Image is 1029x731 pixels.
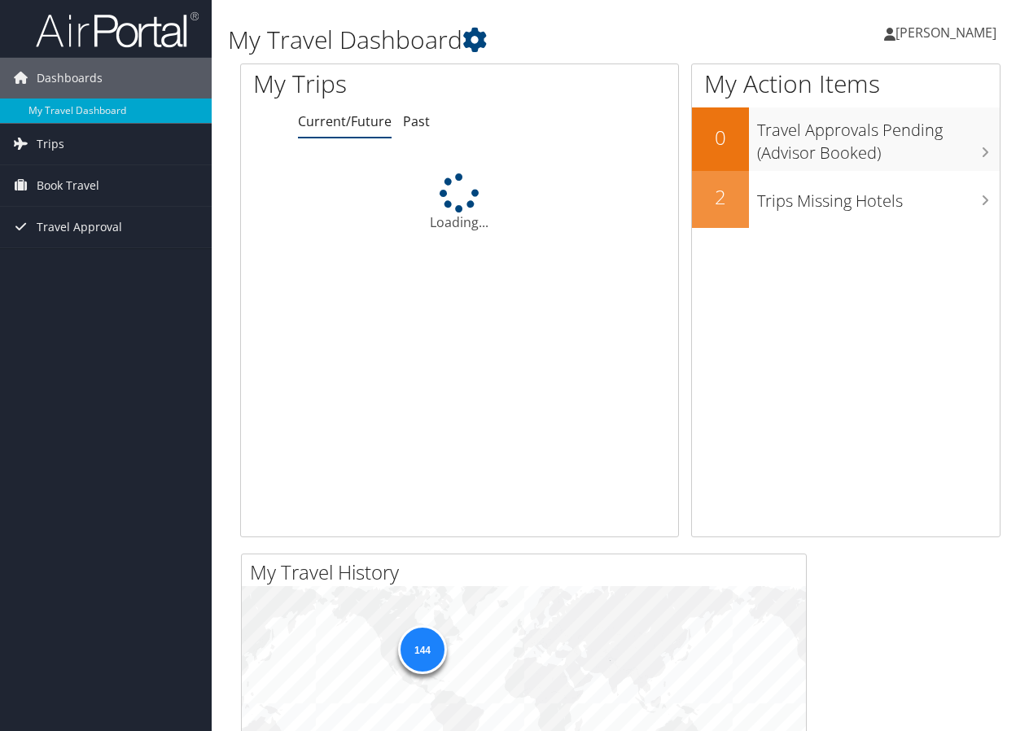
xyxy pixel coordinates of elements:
div: Loading... [241,173,678,232]
h1: My Trips [253,67,484,101]
span: [PERSON_NAME] [895,24,996,42]
span: Dashboards [37,58,103,98]
h2: My Travel History [250,558,806,586]
a: 2Trips Missing Hotels [692,171,1000,228]
h3: Trips Missing Hotels [757,182,1000,212]
h1: My Travel Dashboard [228,23,751,57]
div: 144 [397,625,446,674]
a: 0Travel Approvals Pending (Advisor Booked) [692,107,1000,170]
span: Book Travel [37,165,99,206]
span: Travel Approval [37,207,122,247]
a: [PERSON_NAME] [884,8,1013,57]
h2: 2 [692,183,749,211]
a: Current/Future [298,112,392,130]
h1: My Action Items [692,67,1000,101]
span: Trips [37,124,64,164]
h3: Travel Approvals Pending (Advisor Booked) [757,111,1000,164]
a: Past [403,112,430,130]
img: airportal-logo.png [36,11,199,49]
h2: 0 [692,124,749,151]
